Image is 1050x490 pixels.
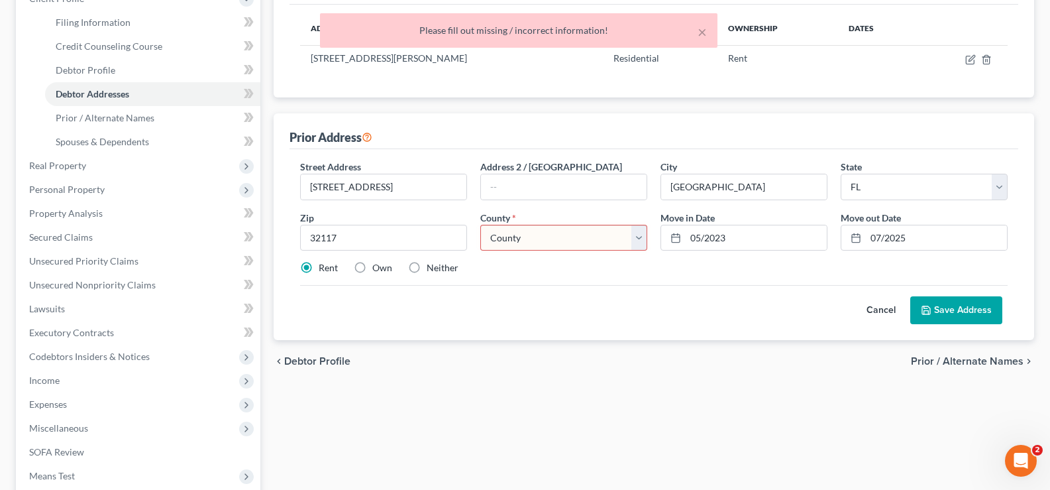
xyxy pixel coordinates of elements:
span: Unsecured Priority Claims [29,255,138,267]
button: × [698,24,707,40]
span: Expenses [29,398,67,410]
a: Filing Information [45,11,260,34]
span: Personal Property [29,184,105,195]
span: SOFA Review [29,446,84,458]
span: 2 [1032,445,1043,456]
input: MM/YYYY [866,225,1007,251]
span: Debtor Profile [56,64,115,76]
span: Unsecured Nonpriority Claims [29,279,156,290]
label: Own [372,261,392,275]
span: Property Analysis [29,208,103,219]
a: Debtor Addresses [45,82,260,106]
input: XXXXX [300,225,467,251]
span: Street Address [300,161,361,172]
span: Real Property [29,160,86,171]
span: Debtor Addresses [56,88,129,99]
button: Cancel [852,297,910,324]
label: Neither [427,261,458,275]
span: Lawsuits [29,303,65,314]
span: County [480,212,510,223]
button: chevron_left Debtor Profile [274,356,350,367]
a: Prior / Alternate Names [45,106,260,130]
button: Save Address [910,296,1002,324]
a: Spouses & Dependents [45,130,260,154]
label: Rent [319,261,338,275]
a: Debtor Profile [45,58,260,82]
span: Means Test [29,470,75,481]
input: MM/YYYY [686,225,827,251]
span: Debtor Profile [284,356,350,367]
div: Prior Address [289,129,372,145]
td: Rent [717,46,839,71]
a: Lawsuits [19,297,260,321]
span: Move out Date [841,212,901,223]
i: chevron_right [1024,356,1034,367]
span: Spouses & Dependents [56,136,149,147]
div: Please fill out missing / incorrect information! [331,24,707,37]
span: Zip [300,212,314,223]
span: City [660,161,677,172]
span: Executory Contracts [29,327,114,338]
i: chevron_left [274,356,284,367]
td: Residential [603,46,717,71]
a: Unsecured Priority Claims [19,249,260,273]
button: Prior / Alternate Names chevron_right [911,356,1034,367]
span: Move in Date [660,212,715,223]
a: Secured Claims [19,225,260,249]
input: -- [481,174,647,200]
span: Secured Claims [29,231,93,243]
input: Enter city... [661,174,827,200]
td: [STREET_ADDRESS][PERSON_NAME] [300,46,603,71]
a: Property Analysis [19,202,260,225]
span: Income [29,375,60,386]
a: Executory Contracts [19,321,260,345]
input: Enter street address [301,174,466,200]
a: Unsecured Nonpriority Claims [19,273,260,297]
span: Prior / Alternate Names [911,356,1024,367]
a: SOFA Review [19,440,260,464]
span: Codebtors Insiders & Notices [29,351,150,362]
span: Prior / Alternate Names [56,112,154,123]
span: Miscellaneous [29,422,88,434]
label: Address 2 / [GEOGRAPHIC_DATA] [480,160,622,174]
span: State [841,161,862,172]
iframe: Intercom live chat [1005,445,1037,477]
